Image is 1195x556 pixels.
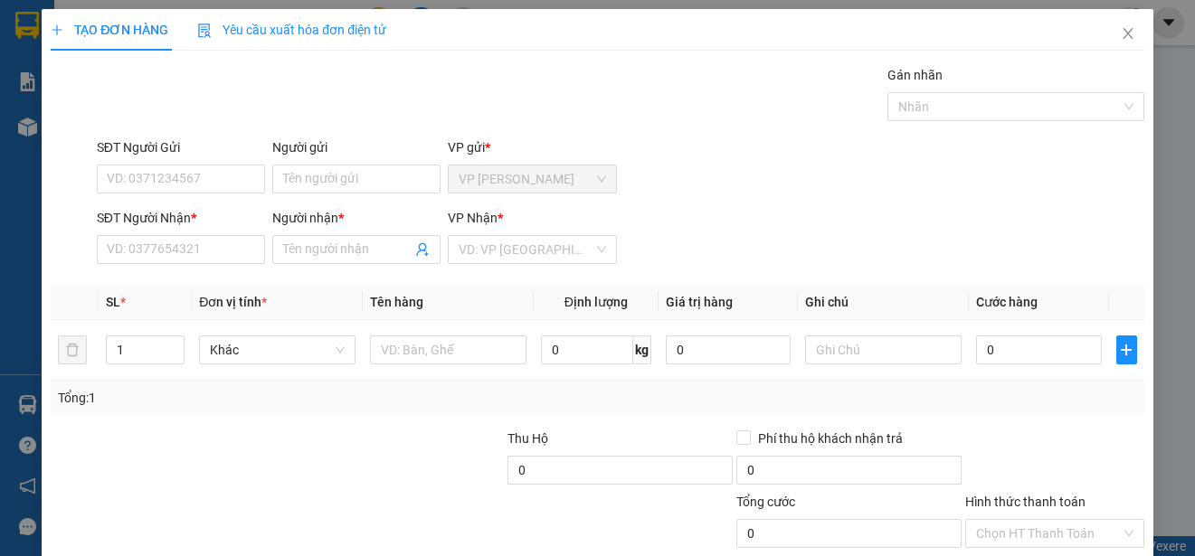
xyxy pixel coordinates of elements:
[58,335,87,364] button: delete
[448,137,616,157] div: VP gửi
[1121,26,1135,41] span: close
[633,335,651,364] span: kg
[666,295,733,309] span: Giá trị hàng
[976,295,1038,309] span: Cước hàng
[1103,9,1153,60] button: Close
[459,165,605,193] span: VP Cao Tốc
[507,431,548,446] span: Thu Hộ
[97,208,265,228] div: SĐT Người Nhận
[965,495,1086,509] label: Hình thức thanh toán
[370,335,526,364] input: VD: Bàn, Ghế
[805,335,962,364] input: Ghi Chú
[666,335,792,364] input: 0
[887,68,943,82] label: Gán nhãn
[1117,343,1136,357] span: plus
[58,388,462,408] div: Tổng: 1
[197,24,212,38] img: icon
[370,295,423,309] span: Tên hàng
[51,23,168,37] span: TẠO ĐƠN HÀNG
[736,495,795,509] span: Tổng cước
[564,295,628,309] span: Định lượng
[415,242,430,257] span: user-add
[798,285,969,320] th: Ghi chú
[210,336,345,363] span: Khác
[448,211,498,225] span: VP Nhận
[1116,335,1137,364] button: plus
[751,429,910,448] span: Phí thu hộ khách nhận trả
[51,24,63,36] span: plus
[272,208,441,228] div: Người nhận
[199,295,267,309] span: Đơn vị tính
[272,137,441,157] div: Người gửi
[197,23,386,37] span: Yêu cầu xuất hóa đơn điện tử
[97,137,265,157] div: SĐT Người Gửi
[106,295,120,309] span: SL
